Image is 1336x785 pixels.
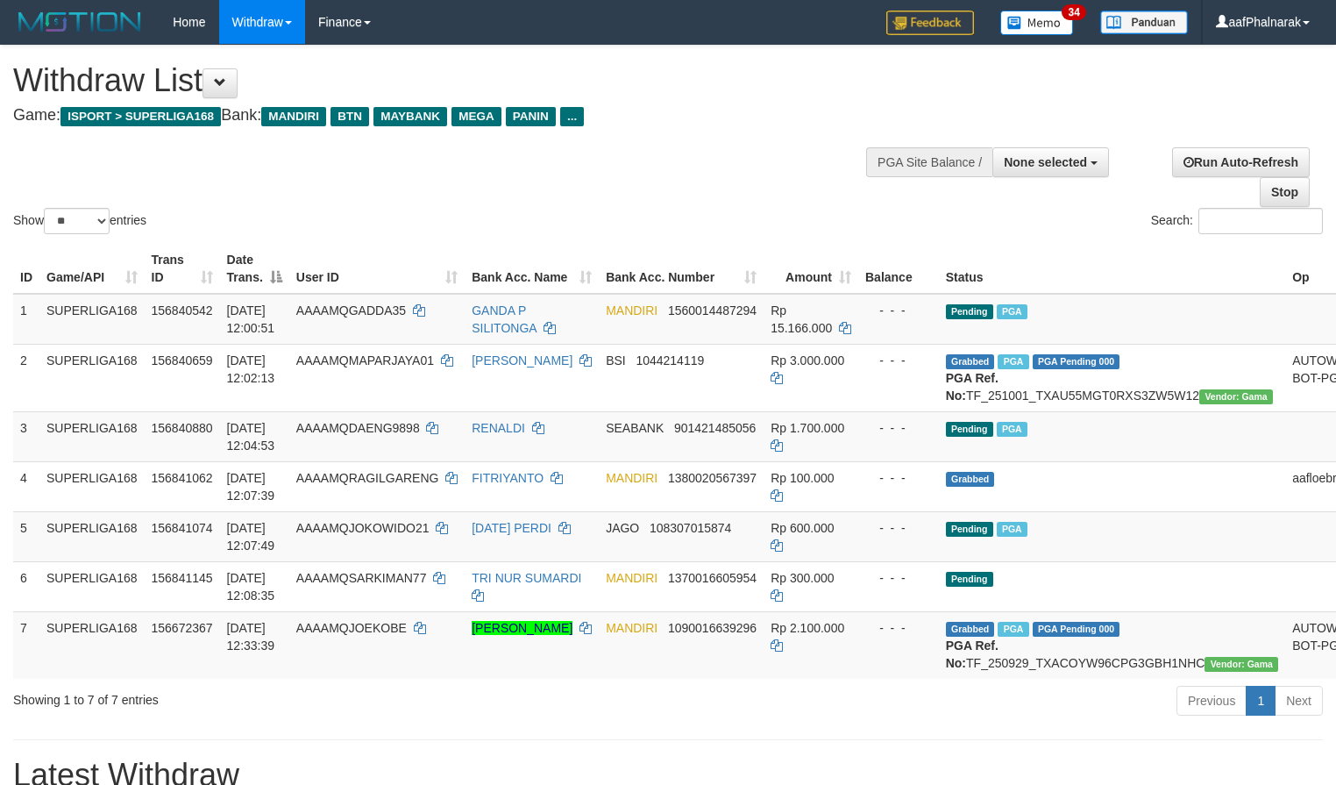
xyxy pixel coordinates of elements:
[296,621,407,635] span: AAAAMQJOEKOBE
[771,421,844,435] span: Rp 1.700.000
[606,471,657,485] span: MANDIRI
[997,304,1027,319] span: Marked by aafsoycanthlai
[227,471,275,503] span: [DATE] 12:07:39
[13,561,39,611] td: 6
[771,521,834,535] span: Rp 600.000
[60,107,221,126] span: ISPORT > SUPERLIGA168
[650,521,731,535] span: Copy 108307015874 to clipboard
[997,522,1027,537] span: Marked by aafsoycanthlai
[865,519,932,537] div: - - -
[330,107,369,126] span: BTN
[998,622,1028,637] span: Marked by aafsengchandara
[1151,208,1323,234] label: Search:
[296,521,430,535] span: AAAAMQJOKOWIDO21
[296,303,406,318] span: AAAAMQGADDA35
[606,571,657,585] span: MANDIRI
[472,571,581,585] a: TRI NUR SUMARDI
[145,244,220,294] th: Trans ID: activate to sort column ascending
[227,421,275,453] span: [DATE] 12:04:53
[939,344,1285,411] td: TF_251001_TXAU55MGT0RXS3ZW5W12
[1172,147,1310,177] a: Run Auto-Refresh
[865,469,932,487] div: - - -
[668,621,757,635] span: Copy 1090016639296 to clipboard
[227,571,275,603] span: [DATE] 12:08:35
[39,611,145,679] td: SUPERLIGA168
[13,344,39,411] td: 2
[1176,686,1247,716] a: Previous
[44,208,110,234] select: Showentries
[289,244,465,294] th: User ID: activate to sort column ascending
[668,571,757,585] span: Copy 1370016605954 to clipboard
[858,244,939,294] th: Balance
[296,421,420,435] span: AAAAMQDAENG9898
[606,621,657,635] span: MANDIRI
[771,571,834,585] span: Rp 300.000
[606,421,664,435] span: SEABANK
[296,471,439,485] span: AAAAMQRAGILGARENG
[39,461,145,511] td: SUPERLIGA168
[13,63,873,98] h1: Withdraw List
[939,611,1285,679] td: TF_250929_TXACOYW96CPG3GBH1NHC
[997,422,1027,437] span: Marked by aafsengchandara
[606,303,657,318] span: MANDIRI
[771,621,844,635] span: Rp 2.100.000
[13,511,39,561] td: 5
[946,354,995,369] span: Grabbed
[668,471,757,485] span: Copy 1380020567397 to clipboard
[152,621,213,635] span: 156672367
[472,303,537,335] a: GANDA P SILITONGA
[939,244,1285,294] th: Status
[866,147,992,177] div: PGA Site Balance /
[39,561,145,611] td: SUPERLIGA168
[227,303,275,335] span: [DATE] 12:00:51
[946,472,995,487] span: Grabbed
[771,471,834,485] span: Rp 100.000
[227,521,275,553] span: [DATE] 12:07:49
[152,353,213,368] span: 156840659
[152,421,213,435] span: 156840880
[506,107,556,126] span: PANIN
[599,244,764,294] th: Bank Acc. Number: activate to sort column ascending
[13,611,39,679] td: 7
[1033,354,1120,369] span: PGA Pending
[606,521,639,535] span: JAGO
[865,569,932,587] div: - - -
[865,619,932,637] div: - - -
[472,621,572,635] a: [PERSON_NAME]
[152,571,213,585] span: 156841145
[39,411,145,461] td: SUPERLIGA168
[261,107,326,126] span: MANDIRI
[227,353,275,385] span: [DATE] 12:02:13
[13,411,39,461] td: 3
[946,422,993,437] span: Pending
[39,511,145,561] td: SUPERLIGA168
[220,244,289,294] th: Date Trans.: activate to sort column descending
[886,11,974,35] img: Feedback.jpg
[865,352,932,369] div: - - -
[764,244,858,294] th: Amount: activate to sort column ascending
[13,208,146,234] label: Show entries
[1275,686,1323,716] a: Next
[472,471,544,485] a: FITRIYANTO
[946,622,995,637] span: Grabbed
[636,353,704,368] span: Copy 1044214119 to clipboard
[1260,177,1310,207] a: Stop
[296,571,427,585] span: AAAAMQSARKIMAN77
[1205,657,1278,672] span: Vendor URL: https://trx31.1velocity.biz
[152,521,213,535] span: 156841074
[13,294,39,345] td: 1
[1199,389,1273,404] span: Vendor URL: https://trx31.1velocity.biz
[771,353,844,368] span: Rp 3.000.000
[472,353,572,368] a: [PERSON_NAME]
[227,621,275,653] span: [DATE] 12:33:39
[865,419,932,437] div: - - -
[152,303,213,318] span: 156840542
[13,461,39,511] td: 4
[1033,622,1120,637] span: PGA Pending
[472,421,525,435] a: RENALDI
[946,639,998,670] b: PGA Ref. No:
[451,107,501,126] span: MEGA
[946,304,993,319] span: Pending
[1198,208,1323,234] input: Search:
[1100,11,1188,34] img: panduan.png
